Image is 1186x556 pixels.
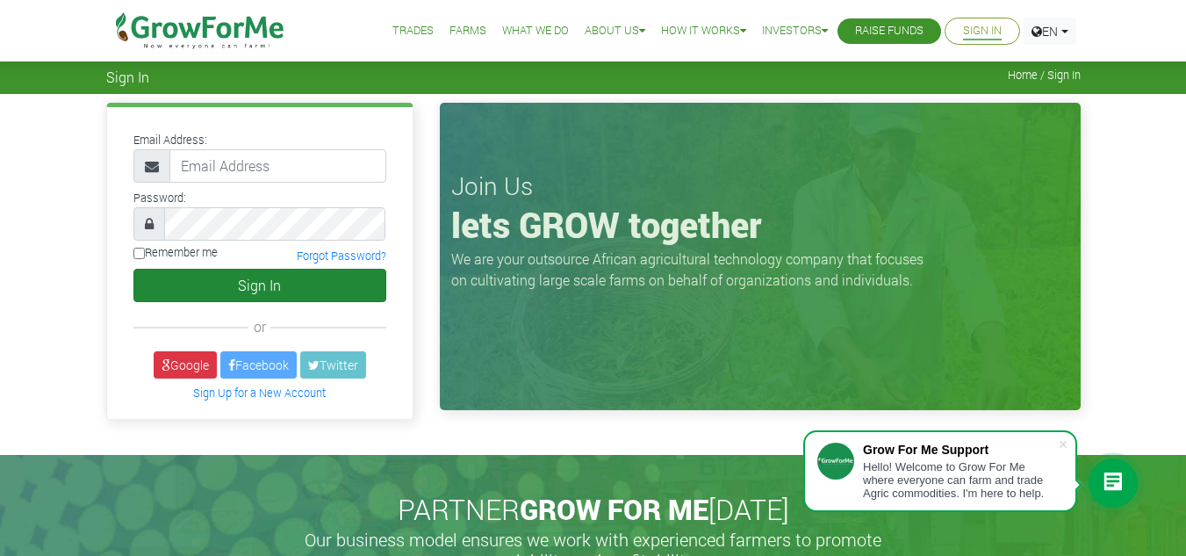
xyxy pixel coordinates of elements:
[863,460,1058,500] div: Hello! Welcome to Grow For Me where everyone can farm and trade Agric commodities. I'm here to help.
[133,269,386,302] button: Sign In
[133,248,145,259] input: Remember me
[133,316,386,337] div: or
[451,204,1069,246] h1: lets GROW together
[154,351,217,379] a: Google
[106,69,149,85] span: Sign In
[451,249,934,291] p: We are your outsource African agricultural technology company that focuses on cultivating large s...
[133,244,218,261] label: Remember me
[762,22,828,40] a: Investors
[193,386,326,400] a: Sign Up for a New Account
[520,490,708,528] span: GROW FOR ME
[449,22,486,40] a: Farms
[863,443,1058,457] div: Grow For Me Support
[855,22,924,40] a: Raise Funds
[169,149,386,183] input: Email Address
[585,22,645,40] a: About Us
[661,22,746,40] a: How it Works
[963,22,1002,40] a: Sign In
[1008,69,1081,82] span: Home / Sign In
[113,493,1074,526] h2: PARTNER [DATE]
[502,22,569,40] a: What We Do
[297,249,386,263] a: Forgot Password?
[133,132,207,148] label: Email Address:
[133,190,186,206] label: Password:
[392,22,434,40] a: Trades
[451,171,1069,201] h3: Join Us
[1024,18,1076,45] a: EN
